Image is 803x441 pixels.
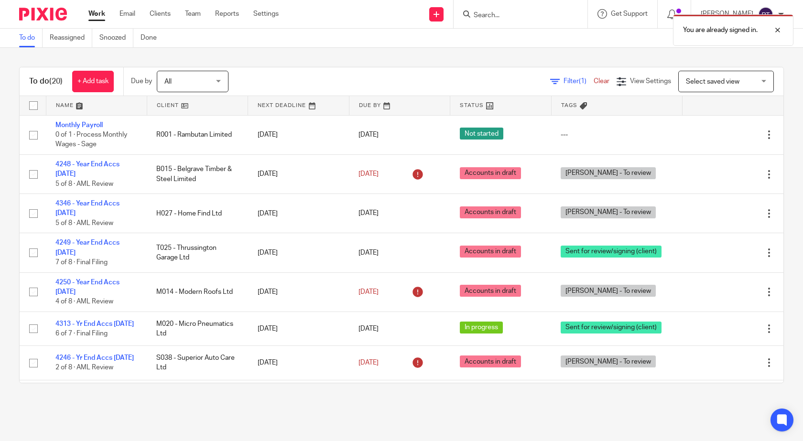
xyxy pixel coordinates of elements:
[150,9,171,19] a: Clients
[19,8,67,21] img: Pixie
[55,321,134,327] a: 4313 - Yr End Accs [DATE]
[49,77,63,85] span: (20)
[561,206,656,218] span: [PERSON_NAME] - To review
[561,322,662,333] span: Sent for review/signing (client)
[460,206,521,218] span: Accounts in draft
[147,115,248,154] td: R001 - Rambutan Limited
[686,78,739,85] span: Select saved view
[147,233,248,272] td: T025 - Thrussington Garage Ltd
[460,322,503,333] span: In progress
[358,131,379,138] span: [DATE]
[215,9,239,19] a: Reports
[55,298,113,305] span: 4 of 8 · AML Review
[248,380,349,419] td: [DATE]
[564,78,594,85] span: Filter
[358,249,379,256] span: [DATE]
[147,312,248,345] td: M020 - Micro Pneumatics Ltd
[579,78,586,85] span: (1)
[55,122,103,129] a: Monthly Payroll
[55,259,108,266] span: 7 of 8 · Final Filing
[248,194,349,233] td: [DATE]
[88,9,105,19] a: Work
[55,355,134,361] a: 4246 - Yr End Accs [DATE]
[630,78,671,85] span: View Settings
[561,355,656,367] span: [PERSON_NAME] - To review
[460,128,503,140] span: Not started
[358,171,379,177] span: [DATE]
[683,25,758,35] p: You are already signed in.
[358,359,379,366] span: [DATE]
[358,210,379,217] span: [DATE]
[55,161,119,177] a: 4248 - Year End Accs [DATE]
[147,194,248,233] td: H027 - Home Find Ltd
[131,76,152,86] p: Due by
[55,365,113,371] span: 2 of 8 · AML Review
[147,272,248,312] td: M014 - Modern Roofs Ltd
[358,289,379,295] span: [DATE]
[460,285,521,297] span: Accounts in draft
[561,285,656,297] span: [PERSON_NAME] - To review
[55,131,127,148] span: 0 of 1 · Process Monthly Wages - Sage
[55,181,113,187] span: 5 of 8 · AML Review
[147,346,248,380] td: S038 - Superior Auto Care Ltd
[248,312,349,345] td: [DATE]
[29,76,63,86] h1: To do
[561,130,673,140] div: ---
[55,330,108,337] span: 6 of 7 · Final Filing
[147,380,248,419] td: S008 - [PERSON_NAME] Research (Leics) Ltd
[55,279,119,295] a: 4250 - Year End Accs [DATE]
[460,246,521,258] span: Accounts in draft
[248,272,349,312] td: [DATE]
[55,220,113,226] span: 5 of 8 · AML Review
[55,200,119,216] a: 4346 - Year End Accs [DATE]
[141,29,164,47] a: Done
[248,115,349,154] td: [DATE]
[248,154,349,194] td: [DATE]
[147,154,248,194] td: B015 - Belgrave Timber & Steel Limited
[185,9,201,19] a: Team
[460,167,521,179] span: Accounts in draft
[460,355,521,367] span: Accounts in draft
[55,239,119,256] a: 4249 - Year End Accs [DATE]
[358,325,379,332] span: [DATE]
[561,167,656,179] span: [PERSON_NAME] - To review
[119,9,135,19] a: Email
[253,9,279,19] a: Settings
[758,7,773,22] img: svg%3E
[99,29,133,47] a: Snoozed
[248,346,349,380] td: [DATE]
[248,233,349,272] td: [DATE]
[561,246,662,258] span: Sent for review/signing (client)
[72,71,114,92] a: + Add task
[561,103,577,108] span: Tags
[594,78,609,85] a: Clear
[164,78,172,85] span: All
[50,29,92,47] a: Reassigned
[19,29,43,47] a: To do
